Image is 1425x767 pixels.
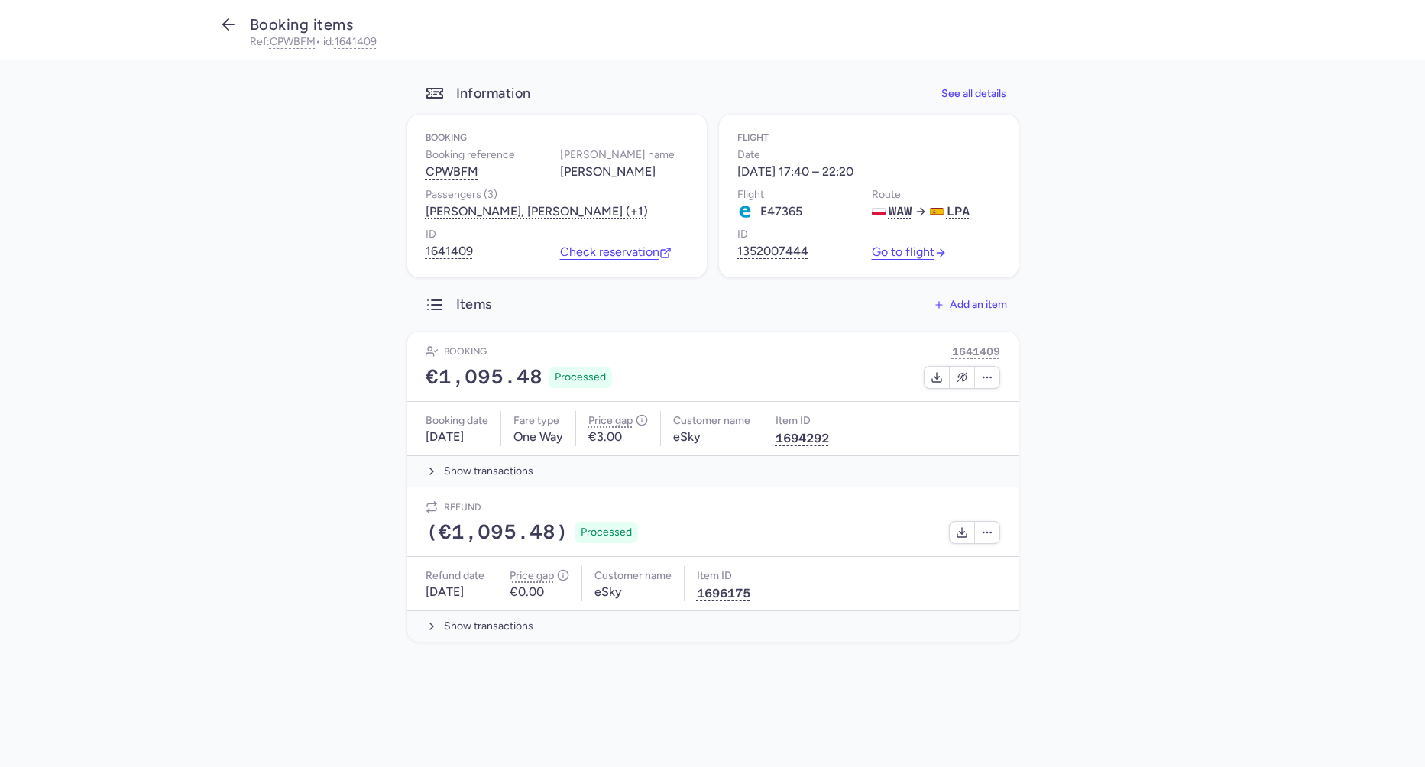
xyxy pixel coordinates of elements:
div: [PERSON_NAME], [PERSON_NAME] (+1) [426,204,648,219]
span: See all details [941,88,1006,99]
a: Go to flight [872,245,947,259]
span: (€1,095.48) [426,521,568,544]
span: Processed [555,370,606,385]
span: WAW [889,204,912,219]
h5: Item ID [776,411,829,430]
div: [DATE] 17:40 – 22:20 [737,164,853,180]
span: €0.00 [510,585,544,599]
button: 1641409 [335,37,377,47]
span: [DATE] [426,585,464,599]
span: Add an item [950,299,1007,310]
h4: Refund [444,500,481,515]
button: CPWBFM [426,164,478,180]
span: €3.00 [588,430,622,444]
span: eSky [594,585,622,599]
span: eSky [673,430,701,444]
span: Passengers (3) [426,186,497,204]
span: One Way [513,430,563,444]
div: Refund(€1,095.48)Processed [407,487,1019,557]
span: LPA [947,204,970,219]
span: €1,095.48 [426,366,542,389]
h5: Booking date [426,411,488,430]
span: Processed [581,525,632,540]
button: Show transactions [407,455,1019,487]
a: Check reservation [560,245,672,259]
button: See all details [930,79,1019,108]
h5: Refund date [426,566,484,585]
h4: Booking [444,344,487,359]
h4: Booking [426,133,688,144]
h5: Price gap [510,566,569,585]
button: 1694292 [776,430,829,446]
button: Show transactions [407,610,1019,642]
h5: Item ID [697,566,750,585]
h3: Items [426,296,492,314]
button: 1641409 [952,344,1000,360]
button: 1352007444 [737,244,808,259]
span: [DATE] [426,430,464,444]
button: Add an item [922,290,1019,319]
div: [PERSON_NAME] [560,164,656,180]
h5: Customer name [673,411,750,430]
h5: Fare type [513,411,563,430]
button: 1641409 [426,244,473,259]
h5: Price gap [588,411,648,430]
h3: Information [456,85,531,102]
p: Ref: • id: [250,37,1210,47]
span: [PERSON_NAME] name [560,146,675,164]
button: 1696175 [697,585,750,601]
span: ID [426,225,436,244]
h5: Customer name [594,566,672,585]
div: Booking1641409€1,095.48Processed [407,332,1019,402]
div: E47365 [737,204,802,219]
span: Booking items [250,15,354,34]
span: ID [737,225,748,244]
span: Date [737,146,760,164]
button: CPWBFM [270,37,316,47]
figure: E4 airline logo [737,204,753,219]
h4: Flight [737,133,1000,144]
span: Flight [737,186,764,204]
span: Route [872,186,901,204]
span: Booking reference [426,146,515,164]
